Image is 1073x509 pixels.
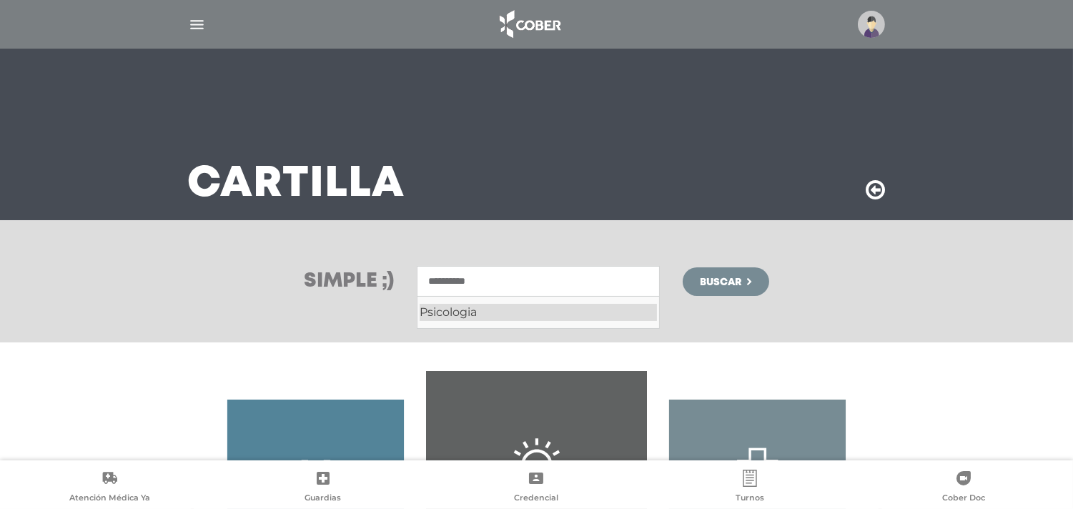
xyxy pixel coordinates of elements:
a: Cober Doc [856,470,1070,506]
span: Atención Médica Ya [69,493,150,505]
button: Buscar [683,267,768,296]
a: Atención Médica Ya [3,470,217,506]
img: profile-placeholder.svg [858,11,885,38]
a: Turnos [643,470,857,506]
img: Cober_menu-lines-white.svg [188,16,206,34]
span: Buscar [700,277,741,287]
a: Guardias [217,470,430,506]
span: Guardias [305,493,341,505]
img: logo_cober_home-white.png [492,7,567,41]
div: Psicologia [420,304,657,321]
span: Turnos [736,493,764,505]
h3: Simple ;) [304,272,394,292]
span: Cober Doc [942,493,985,505]
span: Credencial [514,493,558,505]
a: Credencial [430,470,643,506]
h3: Cartilla [188,166,405,203]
